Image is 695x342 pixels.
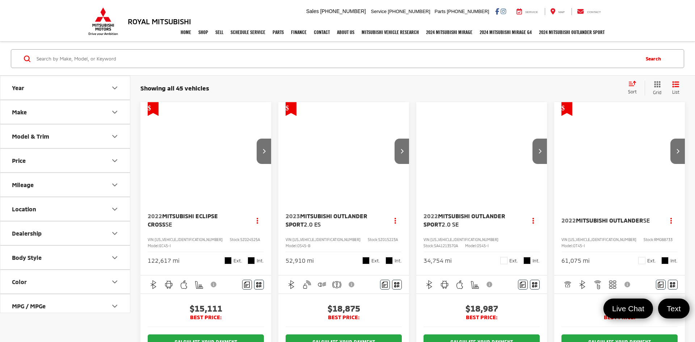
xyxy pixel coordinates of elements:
[110,278,119,286] div: Color
[495,8,499,14] a: Facebook: Click to visit our Facebook page
[593,280,602,289] img: Remote Start
[148,212,162,219] span: 2022
[424,314,540,321] span: BEST PRICE:
[484,277,496,292] button: View Disclaimer
[424,244,434,248] span: Stock:
[286,212,367,227] span: Mitsubishi Outlander Sport
[603,299,653,318] a: Live Chat
[148,257,180,265] div: 122,617 mi
[622,277,634,292] button: View Disclaimer
[110,253,119,262] div: Body Style
[257,139,271,164] button: Next image
[0,149,131,172] button: PricePrice
[297,244,310,248] span: OS45-B
[110,84,119,92] div: Year
[578,280,587,289] img: Bluetooth®
[358,23,422,41] a: Mitsubishi Vehicle Research
[148,212,244,228] a: 2022Mitsubishi Eclipse CrossSE
[561,216,658,224] a: 2022Mitsubishi OutlanderSE
[424,257,452,265] div: 34,754 mi
[36,50,639,67] input: Search by Make, Model, or Keyword
[470,280,479,289] img: Heated Seats
[535,23,608,41] a: 2024 Mitsubishi Outlander SPORT
[561,217,576,224] span: 2022
[0,100,131,124] button: MakeMake
[180,280,189,289] img: Apple CarPlay
[256,282,261,287] i: Window Sticker
[667,81,685,96] button: List View
[306,8,319,14] span: Sales
[395,257,402,264] span: Int.
[224,257,232,264] span: Labrador Black Pearl
[382,282,388,288] img: Comments
[663,304,685,313] span: Text
[0,76,131,100] button: YearYear
[148,212,218,227] span: Mitsubishi Eclipse Cross
[0,197,131,221] button: LocationLocation
[645,81,667,96] button: Grid View
[511,8,543,15] a: Service
[148,314,264,321] span: BEST PRICE:
[561,244,573,248] span: Model:
[240,237,260,242] span: SZ024525A
[0,221,131,245] button: DealershipDealership
[257,218,258,223] span: dropdown dots
[242,280,252,290] button: Comments
[212,23,227,41] a: Sell
[286,244,297,248] span: Model:
[165,221,172,228] span: SE
[0,270,131,294] button: ColorColor
[523,257,531,264] span: Black
[0,173,131,197] button: MileageMileage
[572,8,606,15] a: Contact
[395,218,396,223] span: dropdown dots
[561,314,678,321] span: BEST PRICE:
[164,280,173,289] img: Android Auto
[110,156,119,165] div: Price
[310,23,333,41] a: Contact
[500,257,507,264] span: White Diamond
[110,302,119,311] div: MPG / MPGe
[227,23,269,41] a: Schedule Service: Opens in a new tab
[110,229,119,238] div: Dealership
[465,244,477,248] span: Model:
[568,237,636,242] span: [US_VEHICLE_IDENTIFICATION_NUMBER]
[559,10,565,14] span: Map
[388,9,430,14] span: [PHONE_NUMBER]
[532,282,537,287] i: Window Sticker
[368,237,378,242] span: Stock:
[670,218,672,223] span: dropdown dots
[304,221,321,228] span: 2.0 ES
[545,8,570,15] a: Map
[0,294,131,318] button: MPG / MPGeMPG / MPGe
[0,124,131,148] button: Model & TrimModel & Trim
[346,277,358,292] button: View Disclaimer
[286,102,296,116] span: Get Price Drop Alert
[12,303,46,309] div: MPG / MPGe
[563,280,572,289] img: Adaptive Cruise Control
[422,23,476,41] a: 2024 Mitsubishi Mirage
[525,10,538,14] span: Service
[292,237,361,242] span: [US_VEHICLE_IDENTIFICATION_NUMBER]
[656,280,666,290] button: Comments
[624,81,645,95] button: Select sort value
[440,280,449,289] img: Android Auto
[672,89,679,95] span: List
[639,50,671,68] button: Search
[608,280,617,289] img: 3rd Row Seating
[561,257,590,265] div: 61,075 mi
[286,212,300,219] span: 2023
[501,8,506,14] a: Instagram: Click to visit our Instagram page
[654,237,673,242] span: RM088733
[447,9,489,14] span: [PHONE_NUMBER]
[392,280,402,290] button: Window Sticker
[12,109,27,115] div: Make
[148,244,159,248] span: Model:
[12,254,42,261] div: Body Style
[286,314,402,321] span: BEST PRICE:
[155,237,223,242] span: [US_VEHICLE_IDENTIFICATION_NUMBER]
[208,277,220,292] button: View Disclaimer
[110,205,119,214] div: Location
[371,9,387,14] span: Service
[389,214,402,227] button: Actions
